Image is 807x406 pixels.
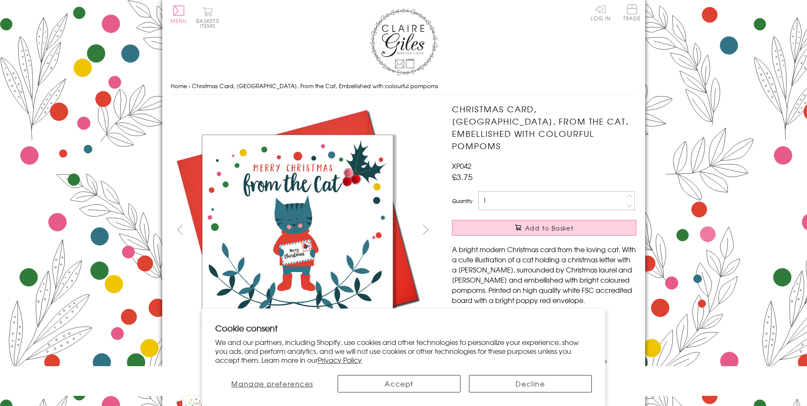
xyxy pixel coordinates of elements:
button: next [416,220,435,239]
p: A bright modern Christmas card from the loving cat. With a cute illustration of a cat holding a c... [452,244,636,305]
button: Menu [171,6,187,23]
button: Manage preferences [215,375,329,392]
a: Trade [623,4,641,22]
a: Home [171,82,187,90]
button: Accept [338,375,460,392]
span: › [189,82,190,90]
button: Decline [469,375,592,392]
a: Log In [591,4,611,21]
button: prev [171,220,190,239]
nav: breadcrumbs [171,78,637,95]
span: 0 items [200,17,219,30]
span: Menu [171,17,187,25]
span: Add to Basket [525,224,574,232]
span: Manage preferences [231,378,313,389]
img: Claire Giles Greetings Cards [370,8,438,75]
span: XP042 [452,161,471,171]
button: Add to Basket [452,220,636,236]
span: Christmas Card, [GEOGRAPHIC_DATA], From the Cat, Embellished with colourful pompoms [192,82,438,90]
span: £3.75 [452,171,473,183]
span: Trade [623,4,641,21]
img: Christmas Card, Laurel, From the Cat, Embellished with colourful pompoms [171,103,425,357]
a: Privacy Policy [318,355,362,365]
button: Basket0 items [196,7,219,28]
p: We and our partners, including Shopify, use cookies and other technologies to personalize your ex... [215,338,592,364]
h2: Cookie consent [215,322,592,334]
label: Quantity [452,197,472,205]
h1: Christmas Card, [GEOGRAPHIC_DATA], From the Cat, Embellished with colourful pompoms [452,103,636,152]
